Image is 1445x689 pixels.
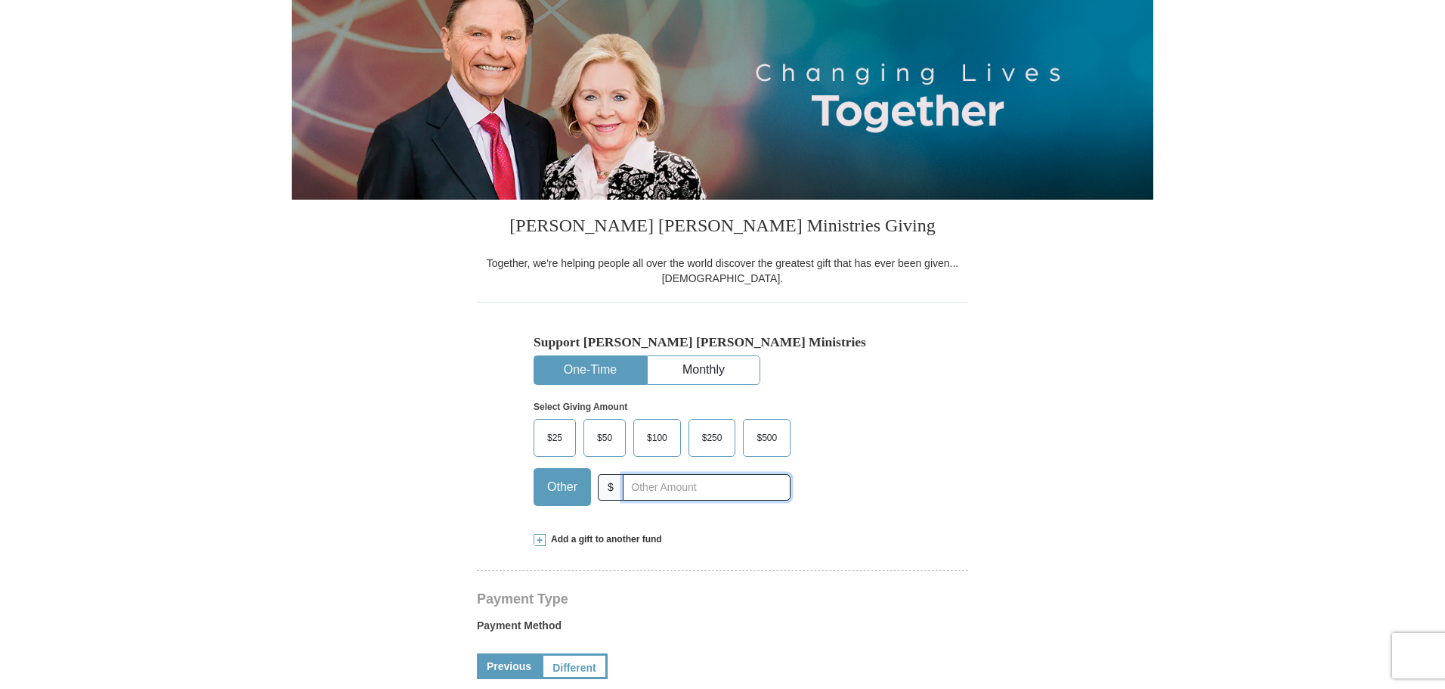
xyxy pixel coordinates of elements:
a: Different [541,653,608,679]
label: Payment Method [477,618,968,641]
h4: Payment Type [477,593,968,605]
span: Add a gift to another fund [546,533,662,546]
span: Other [540,476,585,498]
span: $250 [695,427,730,449]
span: $50 [589,427,620,449]
span: $100 [639,427,675,449]
div: Together, we're helping people all over the world discover the greatest gift that has ever been g... [477,256,968,286]
span: $25 [540,427,570,449]
h5: Support [PERSON_NAME] [PERSON_NAME] Ministries [534,334,911,350]
a: Previous [477,653,541,679]
button: Monthly [648,356,760,384]
input: Other Amount [623,474,791,501]
strong: Select Giving Amount [534,402,627,412]
h3: [PERSON_NAME] [PERSON_NAME] Ministries Giving [477,200,968,256]
button: One-Time [534,356,646,384]
span: $ [598,474,623,501]
span: $500 [749,427,784,449]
